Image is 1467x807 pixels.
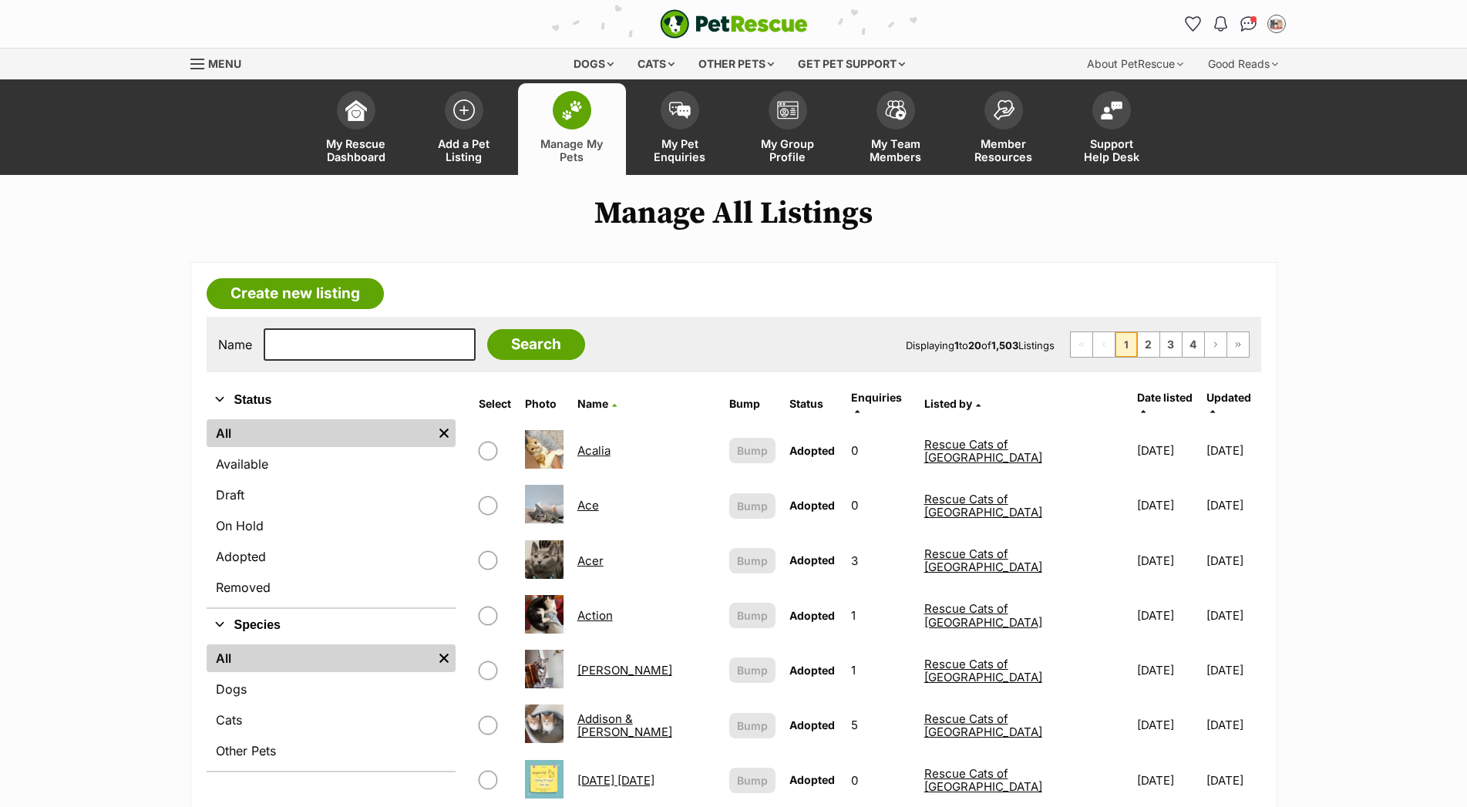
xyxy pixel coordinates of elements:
td: [DATE] [1131,644,1206,697]
td: 1 [845,644,916,697]
a: My Group Profile [734,83,842,175]
a: Favourites [1181,12,1206,36]
a: [PERSON_NAME] [577,663,672,678]
div: Other pets [688,49,785,79]
td: 0 [845,754,916,807]
td: [DATE] [1131,754,1206,807]
td: 0 [845,424,916,477]
a: Page 3 [1160,332,1182,357]
td: [DATE] [1206,479,1259,532]
div: Dogs [563,49,624,79]
strong: 1 [954,339,959,351]
span: Support Help Desk [1077,137,1146,163]
a: Listed by [924,397,981,410]
button: Bump [729,768,776,793]
img: chat-41dd97257d64d25036548639549fe6c8038ab92f7586957e7f3b1b290dea8141.svg [1240,16,1257,32]
img: member-resources-icon-8e73f808a243e03378d46382f2149f9095a855e16c252ad45f914b54edf8863c.svg [993,99,1014,120]
a: Add a Pet Listing [410,83,518,175]
span: Adopted [789,553,835,567]
a: Menu [190,49,252,76]
a: Updated [1206,391,1251,416]
td: [DATE] [1206,534,1259,587]
span: Manage My Pets [537,137,607,163]
a: Cats [207,706,456,734]
a: Adopted [207,543,456,570]
button: Notifications [1209,12,1233,36]
a: Support Help Desk [1058,83,1166,175]
a: Rescue Cats of [GEOGRAPHIC_DATA] [924,437,1042,465]
span: Adopted [789,773,835,786]
a: All [207,644,432,672]
div: Status [207,416,456,607]
img: add-pet-listing-icon-0afa8454b4691262ce3f59096e99ab1cd57d4a30225e0717b998d2c9b9846f56.svg [453,99,475,121]
a: All [207,419,432,447]
span: Adopted [789,444,835,457]
button: Bump [729,493,776,519]
td: 1 [845,589,916,642]
span: My Team Members [861,137,930,163]
a: Rescue Cats of [GEOGRAPHIC_DATA] [924,546,1042,574]
div: Good Reads [1197,49,1289,79]
a: Last page [1227,332,1249,357]
th: Photo [519,385,570,422]
span: Adopted [789,664,835,677]
span: translation missing: en.admin.listings.index.attributes.enquiries [851,391,902,404]
img: Rescue Cats of Melbourne profile pic [1269,16,1284,32]
strong: 20 [968,339,981,351]
a: Acalia [577,443,611,458]
img: pet-enquiries-icon-7e3ad2cf08bfb03b45e93fb7055b45f3efa6380592205ae92323e6603595dc1f.svg [669,102,691,119]
img: logo-e224e6f780fb5917bec1dbf3a21bbac754714ae5b6737aabdf751b685950b380.svg [660,9,808,39]
a: Rescue Cats of [GEOGRAPHIC_DATA] [924,711,1042,739]
a: My Rescue Dashboard [302,83,410,175]
th: Bump [723,385,782,422]
span: Previous page [1093,332,1115,357]
a: PetRescue [660,9,808,39]
img: Acalia [525,430,564,469]
a: Rescue Cats of [GEOGRAPHIC_DATA] [924,657,1042,684]
a: Dogs [207,675,456,703]
a: Page 2 [1138,332,1159,357]
img: help-desk-icon-fdf02630f3aa405de69fd3d07c3f3aa587a6932b1a1747fa1d2bba05be0121f9.svg [1101,101,1122,119]
img: team-members-icon-5396bd8760b3fe7c0b43da4ab00e1e3bb1a5d9ba89233759b79545d2d3fc5d0d.svg [885,100,907,120]
a: Remove filter [432,419,456,447]
td: [DATE] [1131,698,1206,752]
button: Bump [729,603,776,628]
a: Remove filter [432,644,456,672]
a: Rescue Cats of [GEOGRAPHIC_DATA] [924,766,1042,794]
a: Next page [1205,332,1226,357]
span: My Rescue Dashboard [321,137,391,163]
a: On Hold [207,512,456,540]
a: Manage My Pets [518,83,626,175]
span: Menu [208,57,241,70]
span: Updated [1206,391,1251,404]
a: Name [577,397,617,410]
a: Create new listing [207,278,384,309]
a: Other Pets [207,737,456,765]
span: Bump [737,553,768,569]
button: Bump [729,713,776,738]
td: [DATE] [1206,589,1259,642]
img: notifications-46538b983faf8c2785f20acdc204bb7945ddae34d4c08c2a6579f10ce5e182be.svg [1214,16,1226,32]
td: [DATE] [1131,589,1206,642]
img: manage-my-pets-icon-02211641906a0b7f246fdf0571729dbe1e7629f14944591b6c1af311fb30b64b.svg [561,100,583,120]
td: [DATE] [1206,754,1259,807]
span: First page [1071,332,1092,357]
button: Bump [729,548,776,573]
span: Bump [737,442,768,459]
button: Bump [729,438,776,463]
td: [DATE] [1206,644,1259,697]
span: Adopted [789,718,835,731]
button: Status [207,390,456,410]
a: Available [207,450,456,478]
img: Acer [525,540,564,579]
span: Bump [737,607,768,624]
div: Cats [627,49,685,79]
img: Action [525,595,564,634]
a: Member Resources [950,83,1058,175]
div: Species [207,641,456,771]
span: Page 1 [1115,332,1137,357]
td: [DATE] [1206,698,1259,752]
span: Listed by [924,397,972,410]
img: group-profile-icon-3fa3cf56718a62981997c0bc7e787c4b2cf8bcc04b72c1350f741eb67cf2f40e.svg [777,101,799,119]
th: Select [473,385,517,422]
